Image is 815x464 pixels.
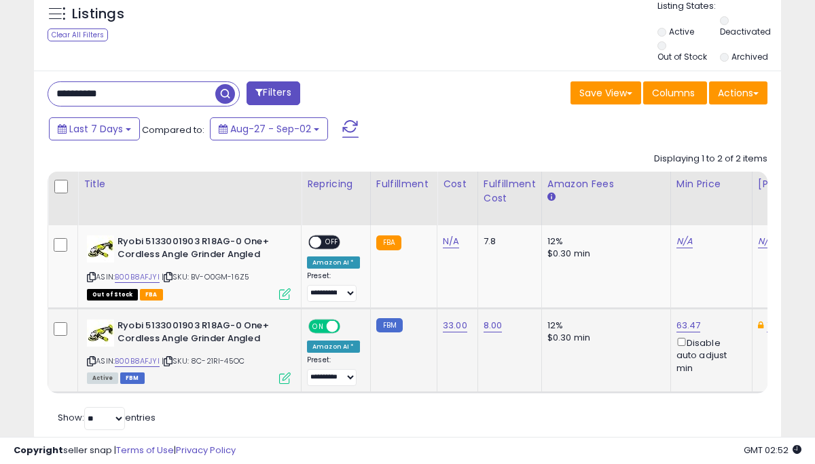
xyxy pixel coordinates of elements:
[87,235,291,298] div: ASIN:
[484,177,536,206] div: Fulfillment Cost
[443,319,467,332] a: 33.00
[49,117,140,140] button: Last 7 Days
[547,191,556,204] small: Amazon Fees.
[720,26,771,37] label: Deactivated
[307,271,360,302] div: Preset:
[58,411,156,424] span: Show: entries
[140,289,163,301] span: FBA
[162,355,244,366] span: | SKU: 8C-21RI-45OC
[87,320,291,383] div: ASIN:
[120,372,145,384] span: FBM
[484,235,531,248] div: 7.8
[547,177,665,191] div: Amazon Fees
[547,320,660,332] div: 12%
[321,237,343,248] span: OFF
[310,321,327,332] span: ON
[14,444,63,457] strong: Copyright
[547,248,660,260] div: $0.30 min
[731,51,768,62] label: Archived
[652,86,695,100] span: Columns
[676,335,742,374] div: Disable auto adjust min
[307,256,360,269] div: Amazon AI *
[657,51,707,62] label: Out of Stock
[69,122,123,136] span: Last 7 Days
[654,153,767,166] div: Displaying 1 to 2 of 2 items
[117,320,283,348] b: Ryobi 5133001903 R18AG-0 One+ Cordless Angle Grinder Angled
[87,372,118,384] span: All listings currently available for purchase on Amazon
[744,444,801,457] span: 2025-09-10 02:52 GMT
[484,319,503,332] a: 8.00
[230,122,311,136] span: Aug-27 - Sep-02
[307,177,365,191] div: Repricing
[443,235,459,248] a: N/A
[547,235,660,248] div: 12%
[376,177,431,191] div: Fulfillment
[767,319,791,332] a: 79.98
[117,235,283,264] b: Ryobi 5133001903 R18AG-0 One+ Cordless Angle Grinder Angled
[669,26,694,37] label: Active
[643,81,707,104] button: Columns
[338,321,360,332] span: OFF
[87,289,138,301] span: All listings that are currently out of stock and unavailable for purchase on Amazon
[72,5,124,24] h5: Listings
[307,341,360,353] div: Amazon AI *
[84,177,295,191] div: Title
[758,235,774,248] a: N/A
[87,320,114,347] img: 41CZAPzAJvL._SL40_.jpg
[676,177,746,191] div: Min Price
[376,318,403,332] small: FBM
[676,235,693,248] a: N/A
[570,81,641,104] button: Save View
[162,271,249,282] span: | SKU: BV-O0GM-16Z5
[87,235,114,263] img: 41CZAPzAJvL._SL40_.jpg
[176,444,236,457] a: Privacy Policy
[307,355,360,386] div: Preset:
[676,319,701,332] a: 63.47
[142,123,204,136] span: Compared to:
[247,81,300,105] button: Filters
[115,355,160,367] a: B00B8AFJYI
[48,28,108,41] div: Clear All Filters
[376,235,401,250] small: FBA
[547,332,660,344] div: $0.30 min
[116,444,174,457] a: Terms of Use
[443,177,472,191] div: Cost
[210,117,328,140] button: Aug-27 - Sep-02
[115,271,160,283] a: B00B8AFJYI
[14,444,236,457] div: seller snap | |
[709,81,767,104] button: Actions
